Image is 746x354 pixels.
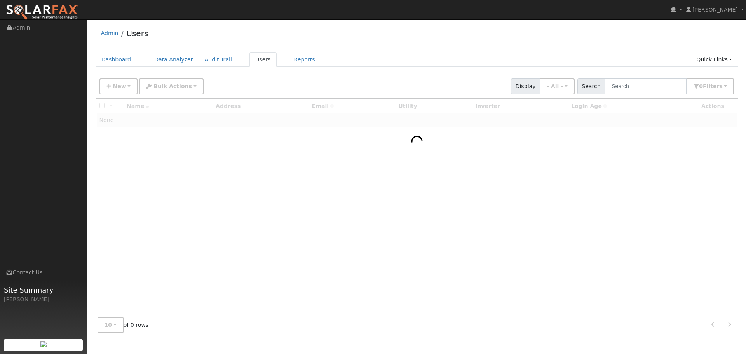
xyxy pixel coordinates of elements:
[139,78,203,94] button: Bulk Actions
[511,78,540,94] span: Display
[40,341,47,347] img: retrieve
[692,7,738,13] span: [PERSON_NAME]
[153,83,192,89] span: Bulk Actions
[687,78,734,94] button: 0Filters
[96,52,137,67] a: Dashboard
[605,78,687,94] input: Search
[126,29,148,38] a: Users
[98,317,124,333] button: 10
[101,30,119,36] a: Admin
[4,285,83,295] span: Site Summary
[113,83,126,89] span: New
[540,78,575,94] button: - All -
[4,295,83,303] div: [PERSON_NAME]
[6,4,79,21] img: SolarFax
[199,52,238,67] a: Audit Trail
[577,78,605,94] span: Search
[98,317,149,333] span: of 0 rows
[148,52,199,67] a: Data Analyzer
[99,78,138,94] button: New
[719,83,722,89] span: s
[105,322,112,328] span: 10
[249,52,277,67] a: Users
[690,52,738,67] a: Quick Links
[703,83,723,89] span: Filter
[288,52,321,67] a: Reports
